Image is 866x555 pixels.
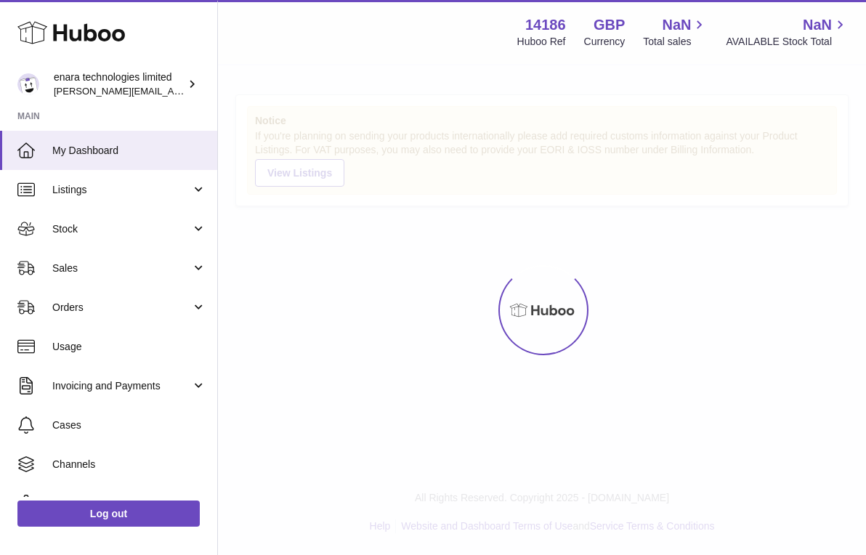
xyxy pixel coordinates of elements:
[52,458,206,471] span: Channels
[643,15,708,49] a: NaN Total sales
[17,501,200,527] a: Log out
[52,301,191,315] span: Orders
[584,35,626,49] div: Currency
[726,15,849,49] a: NaN AVAILABLE Stock Total
[52,222,191,236] span: Stock
[594,15,625,35] strong: GBP
[52,183,191,197] span: Listings
[726,35,849,49] span: AVAILABLE Stock Total
[52,262,191,275] span: Sales
[54,70,185,98] div: enara technologies limited
[52,340,206,354] span: Usage
[803,15,832,35] span: NaN
[662,15,691,35] span: NaN
[17,73,39,95] img: Dee@enara.co
[52,418,206,432] span: Cases
[52,144,206,158] span: My Dashboard
[525,15,566,35] strong: 14186
[643,35,708,49] span: Total sales
[52,497,206,511] span: Settings
[517,35,566,49] div: Huboo Ref
[54,85,291,97] span: [PERSON_NAME][EMAIL_ADDRESS][DOMAIN_NAME]
[52,379,191,393] span: Invoicing and Payments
